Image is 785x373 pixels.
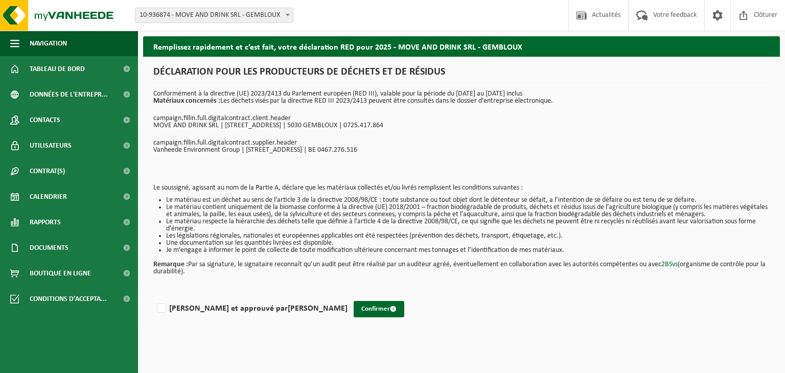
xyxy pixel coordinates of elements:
[354,301,404,317] button: Confirmer
[153,139,770,147] p: campaign.fillin.full.digitalcontract.supplier.header
[30,261,91,286] span: Boutique en ligne
[153,67,770,83] h1: DÉCLARATION POUR LES PRODUCTEURS DE DÉCHETS ET DE RÉSIDUS
[135,8,293,22] span: 10-936874 - MOVE AND DRINK SRL - GEMBLOUX
[661,261,678,268] a: 2BSvs
[153,184,770,192] p: Le soussigné, agissant au nom de la Partie A, déclare que les matériaux collectés et/ou livrés re...
[30,133,72,158] span: Utilisateurs
[30,209,61,235] span: Rapports
[30,158,65,184] span: Contrat(s)
[153,254,770,275] p: Par sa signature, le signataire reconnaît qu’un audit peut être réalisé par un auditeur agréé, év...
[135,8,293,23] span: 10-936874 - MOVE AND DRINK SRL - GEMBLOUX
[166,197,770,204] li: Le matériau est un déchet au sens de l’article 3 de la directive 2008/98/CE : toute substance ou ...
[30,286,107,312] span: Conditions d'accepta...
[166,232,770,240] li: Les législations régionales, nationales et européennes applicables ont été respectées (prévention...
[153,122,770,129] p: MOVE AND DRINK SRL | [STREET_ADDRESS] | 5030 GEMBLOUX | 0725.417.864
[166,218,770,232] li: Le matériau respecte la hiérarchie des déchets telle que définie à l’article 4 de la directive 20...
[153,261,188,268] strong: Remarque :
[30,184,67,209] span: Calendrier
[166,240,770,247] li: Une documentation sur les quantités livrées est disponible.
[153,115,770,122] p: campaign.fillin.full.digitalcontract.client.header
[30,107,60,133] span: Contacts
[143,36,780,56] h2: Remplissez rapidement et c’est fait, votre déclaration RED pour 2025 - MOVE AND DRINK SRL - GEMBLOUX
[30,82,108,107] span: Données de l'entrepr...
[153,147,770,154] p: Vanheede Environment Group | [STREET_ADDRESS] | BE 0467.276.516
[153,90,770,105] p: Conformément à la directive (UE) 2023/2413 du Parlement européen (RED III), valable pour la pério...
[30,31,67,56] span: Navigation
[30,235,68,261] span: Documents
[153,97,220,105] strong: Matériaux concernés :
[155,301,348,316] label: [PERSON_NAME] et approuvé par
[288,305,348,313] strong: [PERSON_NAME]
[30,56,85,82] span: Tableau de bord
[166,204,770,218] li: Le matériau contient uniquement de la biomasse conforme à la directive (UE) 2018/2001 – fraction ...
[166,247,770,254] li: Je m’engage à informer le point de collecte de toute modification ultérieure concernant mes tonna...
